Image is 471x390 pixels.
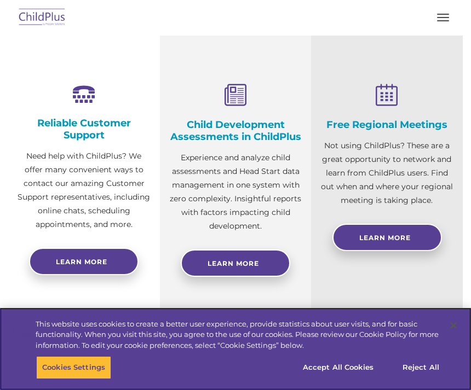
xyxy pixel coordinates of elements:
button: Cookies Settings [36,356,111,379]
p: Not using ChildPlus? These are a great opportunity to network and learn from ChildPlus users. Fin... [319,139,455,207]
button: Reject All [387,356,455,379]
p: Need help with ChildPlus? We offer many convenient ways to contact our amazing Customer Support r... [16,149,152,231]
span: Learn More [359,234,411,242]
h4: Reliable Customer Support [16,117,152,141]
h4: Child Development Assessments in ChildPlus [168,119,303,143]
div: This website uses cookies to create a better user experience, provide statistics about user visit... [36,319,439,351]
a: Learn more [29,248,139,275]
a: Learn More [181,249,290,277]
button: Accept All Cookies [297,356,380,379]
p: Experience and analyze child assessments and Head Start data management in one system with zero c... [168,151,303,233]
span: Learn More [208,259,259,267]
a: Learn More [332,224,442,251]
span: Learn more [56,258,107,266]
h4: Free Regional Meetings [319,119,455,131]
button: Close [441,313,466,337]
img: ChildPlus by Procare Solutions [16,5,68,31]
